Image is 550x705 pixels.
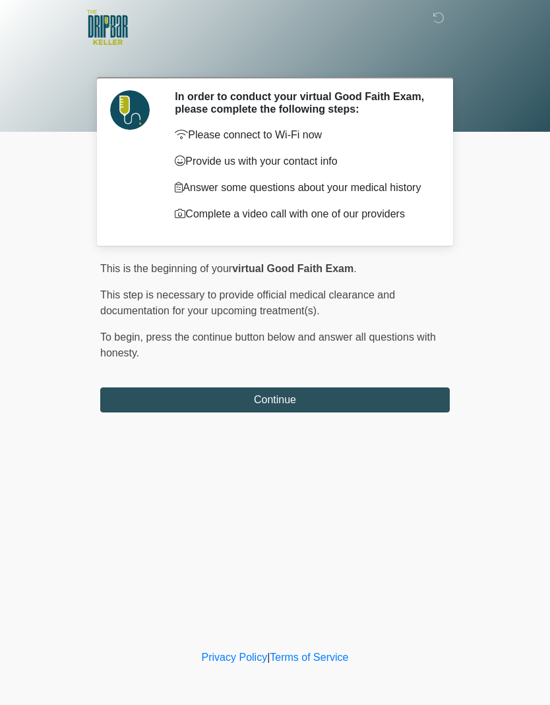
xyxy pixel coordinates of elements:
[175,154,430,169] p: Provide us with your contact info
[100,331,146,343] span: To begin,
[100,289,395,316] span: This step is necessary to provide official medical clearance and documentation for your upcoming ...
[202,652,268,663] a: Privacy Policy
[87,10,128,45] img: The DRIPBaR - Keller Logo
[175,180,430,196] p: Answer some questions about your medical history
[100,263,232,274] span: This is the beginning of your
[267,652,270,663] a: |
[110,90,150,130] img: Agent Avatar
[175,127,430,143] p: Please connect to Wi-Fi now
[270,652,348,663] a: Terms of Service
[100,387,450,412] button: Continue
[100,331,436,358] span: press the continue button below and answer all questions with honesty.
[175,90,430,115] h2: In order to conduct your virtual Good Faith Exam, please complete the following steps:
[353,263,356,274] span: .
[90,47,460,72] h1: ‎ ‎
[175,206,430,222] p: Complete a video call with one of our providers
[232,263,353,274] strong: virtual Good Faith Exam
